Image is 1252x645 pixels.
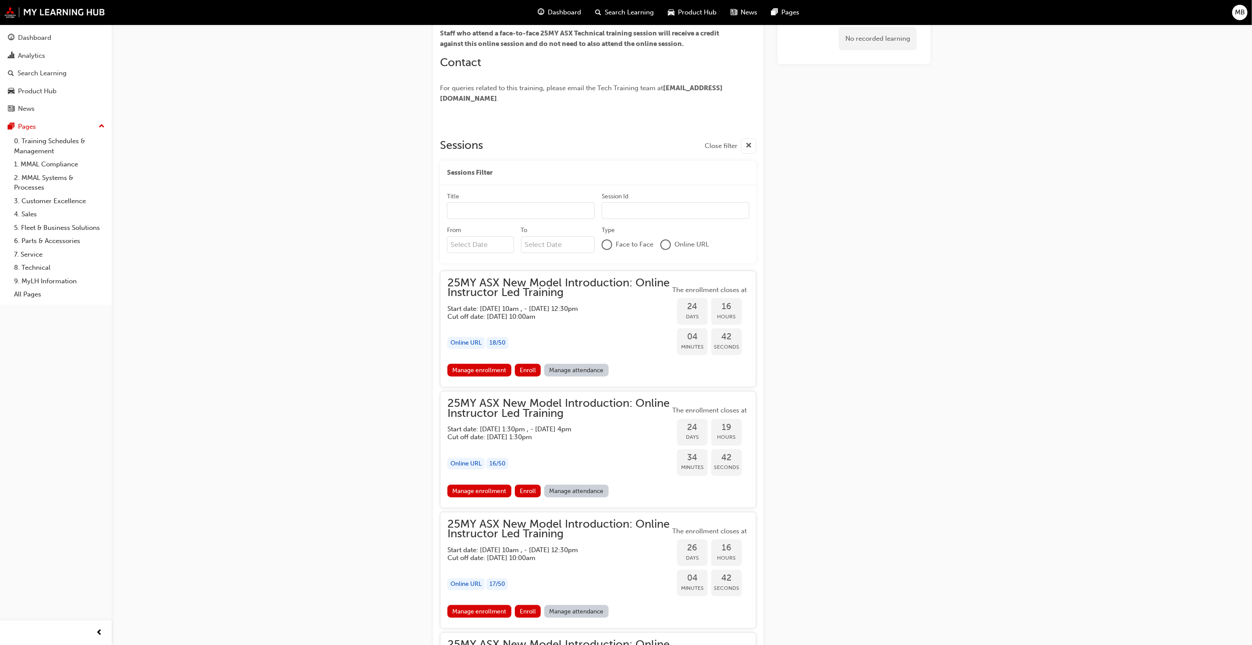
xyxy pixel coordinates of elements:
[782,7,800,18] span: Pages
[1235,7,1245,18] span: MB
[711,332,742,342] span: 42
[11,275,108,288] a: 9. MyLH Information
[447,554,656,562] h5: Cut off date: [DATE] 10:00am
[705,138,756,154] button: Close filter
[711,553,742,563] span: Hours
[4,119,108,135] button: Pages
[538,7,545,18] span: guage-icon
[447,425,656,433] h5: Start date: [DATE] 1:30pm , - [DATE] 4pm
[544,605,609,618] a: Manage attendance
[515,605,541,618] button: Enroll
[520,608,536,615] span: Enroll
[520,487,536,495] span: Enroll
[8,34,14,42] span: guage-icon
[447,364,511,377] a: Manage enrollment
[602,192,628,201] div: Session Id
[674,240,709,250] span: Online URL
[531,4,589,21] a: guage-iconDashboard
[741,7,758,18] span: News
[4,30,108,46] a: Dashboard
[447,546,656,554] h5: Start date: [DATE] 10am , - [DATE] 12:30pm
[668,7,675,18] span: car-icon
[11,288,108,301] a: All Pages
[18,33,51,43] div: Dashboard
[677,543,708,553] span: 26
[447,519,749,622] button: 25MY ASX New Model Introduction: Online Instructor Led TrainingStart date: [DATE] 10am , - [DATE]...
[8,70,14,78] span: search-icon
[11,208,108,221] a: 4. Sales
[447,605,511,618] a: Manage enrollment
[711,342,742,352] span: Seconds
[447,398,670,418] span: 25MY ASX New Model Introduction: Online Instructor Led Training
[544,485,609,497] a: Manage attendance
[544,364,609,377] a: Manage attendance
[11,234,108,248] a: 6. Parts & Accessories
[678,7,717,18] span: Product Hub
[602,226,615,235] div: Type
[602,202,749,219] input: Session Id
[11,171,108,194] a: 2. MMAL Systems & Processes
[521,226,528,235] div: To
[447,485,511,497] a: Manage enrollment
[99,121,105,132] span: up-icon
[18,122,36,132] div: Pages
[18,104,35,114] div: News
[447,313,656,321] h5: Cut off date: [DATE] 10:00am
[711,453,742,463] span: 42
[4,28,108,119] button: DashboardAnalyticsSearch LearningProduct HubNews
[711,583,742,593] span: Seconds
[447,236,514,253] input: From
[11,158,108,171] a: 1. MMAL Compliance
[11,221,108,235] a: 5. Fleet & Business Solutions
[447,226,461,235] div: From
[486,458,508,470] div: 16 / 50
[18,51,45,61] div: Analytics
[8,52,14,60] span: chart-icon
[1232,5,1248,20] button: MB
[745,141,752,152] span: cross-icon
[440,84,663,92] span: For queries related to this training, please email the Tech Training team at
[8,105,14,113] span: news-icon
[18,86,57,96] div: Product Hub
[677,342,708,352] span: Minutes
[447,278,670,298] span: 25MY ASX New Model Introduction: Online Instructor Led Training
[440,138,483,154] h2: Sessions
[677,453,708,463] span: 34
[11,134,108,158] a: 0. Training Schedules & Management
[711,312,742,322] span: Hours
[447,337,485,349] div: Online URL
[731,7,738,18] span: news-icon
[724,4,765,21] a: news-iconNews
[677,573,708,583] span: 04
[4,101,108,117] a: News
[11,248,108,261] a: 7. Service
[497,95,499,102] span: .
[4,83,108,99] a: Product Hub
[711,462,742,472] span: Seconds
[711,423,742,433] span: 19
[447,458,485,470] div: Online URL
[605,7,654,18] span: Search Learning
[447,168,493,178] span: Sessions Filter
[440,29,720,48] span: Staff who attend a face-to-face 25MY ASX Technical training session will receive a credit against...
[4,7,105,18] img: mmal
[8,123,14,131] span: pages-icon
[670,285,749,295] span: The enrollment closes at
[515,364,541,377] button: Enroll
[521,236,595,253] input: To
[839,27,917,50] div: No recorded learning
[18,68,67,78] div: Search Learning
[447,433,656,441] h5: Cut off date: [DATE] 1:30pm
[661,4,724,21] a: car-iconProduct Hub
[11,261,108,275] a: 8. Technical
[447,278,749,381] button: 25MY ASX New Model Introduction: Online Instructor Led TrainingStart date: [DATE] 10am , - [DATE]...
[8,88,14,95] span: car-icon
[765,4,807,21] a: pages-iconPages
[677,462,708,472] span: Minutes
[711,432,742,442] span: Hours
[447,305,656,313] h5: Start date: [DATE] 10am , - [DATE] 12:30pm
[11,194,108,208] a: 3. Customer Excellence
[705,141,738,151] span: Close filter
[520,367,536,374] span: Enroll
